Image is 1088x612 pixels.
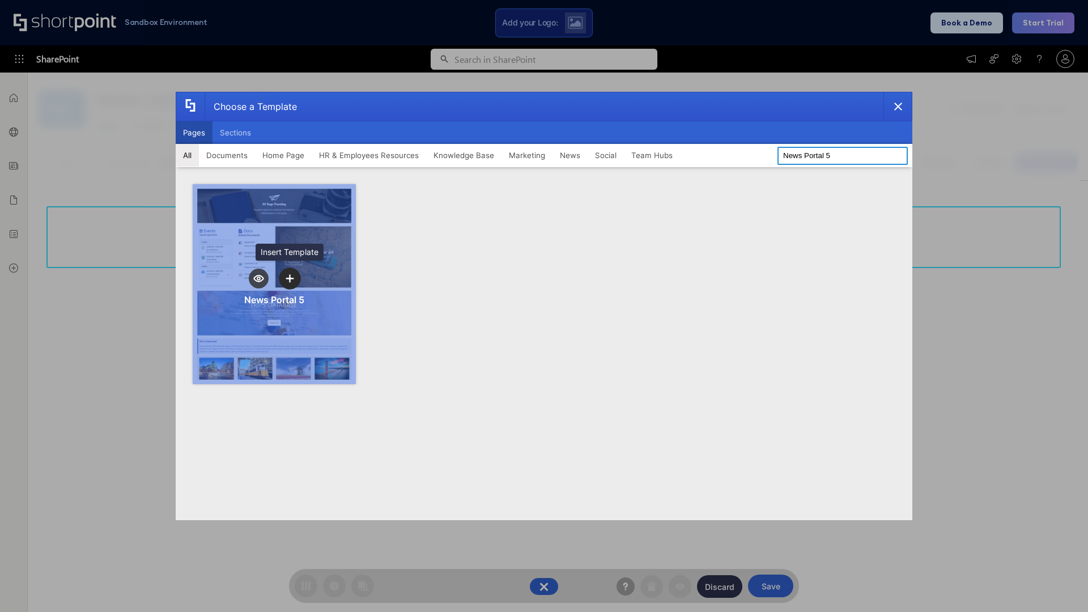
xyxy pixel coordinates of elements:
[176,121,212,144] button: Pages
[552,144,588,167] button: News
[205,92,297,121] div: Choose a Template
[1031,558,1088,612] iframe: Chat Widget
[176,92,912,520] div: template selector
[426,144,501,167] button: Knowledge Base
[312,144,426,167] button: HR & Employees Resources
[212,121,258,144] button: Sections
[588,144,624,167] button: Social
[176,144,199,167] button: All
[244,294,304,305] div: News Portal 5
[501,144,552,167] button: Marketing
[255,144,312,167] button: Home Page
[199,144,255,167] button: Documents
[624,144,680,167] button: Team Hubs
[777,147,908,165] input: Search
